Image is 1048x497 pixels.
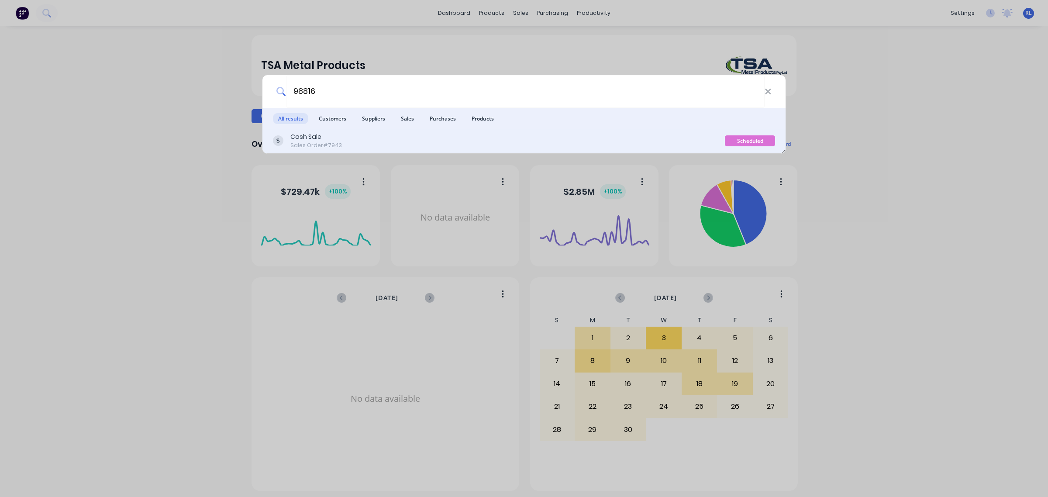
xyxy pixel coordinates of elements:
span: All results [273,113,308,124]
div: Scheduled [725,135,775,146]
span: Suppliers [357,113,390,124]
span: Purchases [424,113,461,124]
div: Sales Order #7943 [290,142,342,149]
span: Products [466,113,499,124]
input: Start typing a customer or supplier name to create a new order... [286,75,765,108]
span: Sales [396,113,419,124]
div: Cash Sale [290,132,342,142]
span: Customers [314,113,352,124]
